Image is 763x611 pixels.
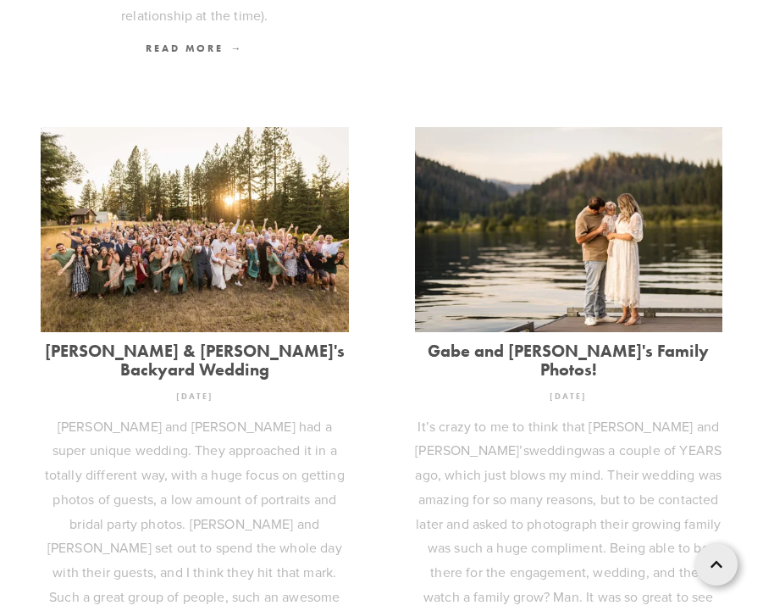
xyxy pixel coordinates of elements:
[176,385,213,408] time: [DATE]
[41,126,349,332] img: Jeff &amp; Nicola's Backyard Wedding
[415,126,723,332] img: Gabe and Mary's Family Photos!
[41,36,349,61] a: Read More
[41,342,349,379] a: [PERSON_NAME] & [PERSON_NAME]'s Backyard Wedding
[415,342,723,379] a: Gabe and [PERSON_NAME]'s Family Photos!
[529,441,582,459] a: wedding
[146,42,243,54] span: Read More
[550,385,587,408] time: [DATE]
